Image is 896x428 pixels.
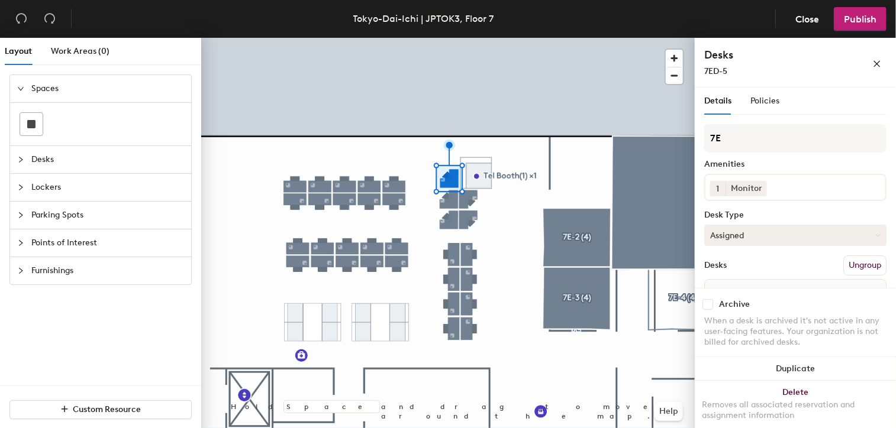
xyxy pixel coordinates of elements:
div: Amenities [704,160,887,169]
div: Archive [719,300,750,309]
div: Desks [704,261,727,270]
span: Spaces [31,75,184,102]
div: Monitor [726,181,767,196]
button: Help [655,402,683,421]
span: collapsed [17,239,24,247]
span: close [873,60,881,68]
span: collapsed [17,156,24,163]
button: Custom Resource [9,400,192,419]
button: Publish [834,7,887,31]
span: Policies [750,96,779,106]
div: Tokyo-Dai-Ichi | JPTOK3, Floor 7 [353,11,494,26]
button: Close [785,7,829,31]
span: Close [795,14,819,25]
span: Lockers [31,174,184,201]
span: 1 [717,183,720,195]
span: Publish [844,14,876,25]
button: 1 [710,181,726,196]
button: Assigned [704,225,887,246]
span: Name [707,281,743,302]
span: Work Areas (0) [51,46,109,56]
span: undo [15,12,27,24]
span: Desks [31,146,184,173]
span: Custom Resource [73,404,141,414]
span: Furnishings [31,257,184,284]
span: Points of Interest [31,229,184,257]
div: Removes all associated reservation and assignment information [702,400,889,421]
span: expanded [17,85,24,92]
button: Duplicate [695,357,896,381]
h4: Desks [704,47,834,63]
div: Desk Type [704,210,887,220]
button: Undo (⌘ + Z) [9,7,33,31]
span: collapsed [17,212,24,219]
button: Ungroup [843,255,887,275]
span: Layout [5,46,32,56]
button: Redo (⌘ + ⇧ + Z) [38,7,62,31]
span: 7ED-5 [704,66,727,76]
span: Details [704,96,731,106]
span: collapsed [17,184,24,191]
div: When a desk is archived it's not active in any user-facing features. Your organization is not bil... [704,316,887,348]
span: collapsed [17,267,24,274]
span: Sticker [843,281,884,302]
span: Parking Spots [31,202,184,229]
